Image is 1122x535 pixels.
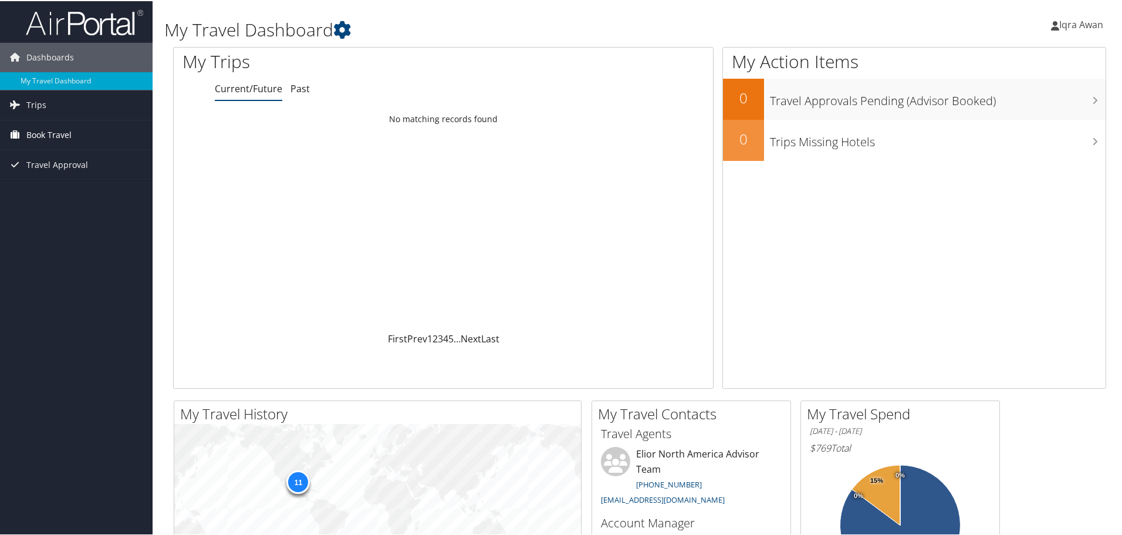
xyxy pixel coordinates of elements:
[407,331,427,344] a: Prev
[26,119,72,149] span: Book Travel
[601,493,725,504] a: [EMAIL_ADDRESS][DOMAIN_NAME]
[723,128,764,148] h2: 0
[164,16,798,41] h1: My Travel Dashboard
[26,8,143,35] img: airportal-logo.png
[286,469,310,493] div: 11
[1059,17,1103,30] span: Iqra Awan
[174,107,713,129] td: No matching records found
[454,331,461,344] span: …
[807,403,999,423] h2: My Travel Spend
[895,471,905,478] tspan: 0%
[180,403,581,423] h2: My Travel History
[388,331,407,344] a: First
[26,89,46,119] span: Trips
[432,331,438,344] a: 2
[723,87,764,107] h2: 0
[723,119,1106,160] a: 0Trips Missing Hotels
[636,478,702,489] a: [PHONE_NUMBER]
[183,48,479,73] h1: My Trips
[26,42,74,71] span: Dashboards
[26,149,88,179] span: Travel Approval
[854,492,863,499] tspan: 0%
[770,86,1106,108] h3: Travel Approvals Pending (Advisor Booked)
[598,403,790,423] h2: My Travel Contacts
[810,425,991,436] h6: [DATE] - [DATE]
[443,331,448,344] a: 4
[870,476,883,483] tspan: 15%
[438,331,443,344] a: 3
[595,446,788,509] li: Elior North America Advisor Team
[481,331,499,344] a: Last
[723,78,1106,119] a: 0Travel Approvals Pending (Advisor Booked)
[601,425,782,441] h3: Travel Agents
[601,514,782,530] h3: Account Manager
[810,440,991,453] h6: Total
[448,331,454,344] a: 5
[723,48,1106,73] h1: My Action Items
[810,440,831,453] span: $769
[770,127,1106,149] h3: Trips Missing Hotels
[427,331,432,344] a: 1
[1051,6,1115,41] a: Iqra Awan
[461,331,481,344] a: Next
[215,81,282,94] a: Current/Future
[290,81,310,94] a: Past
